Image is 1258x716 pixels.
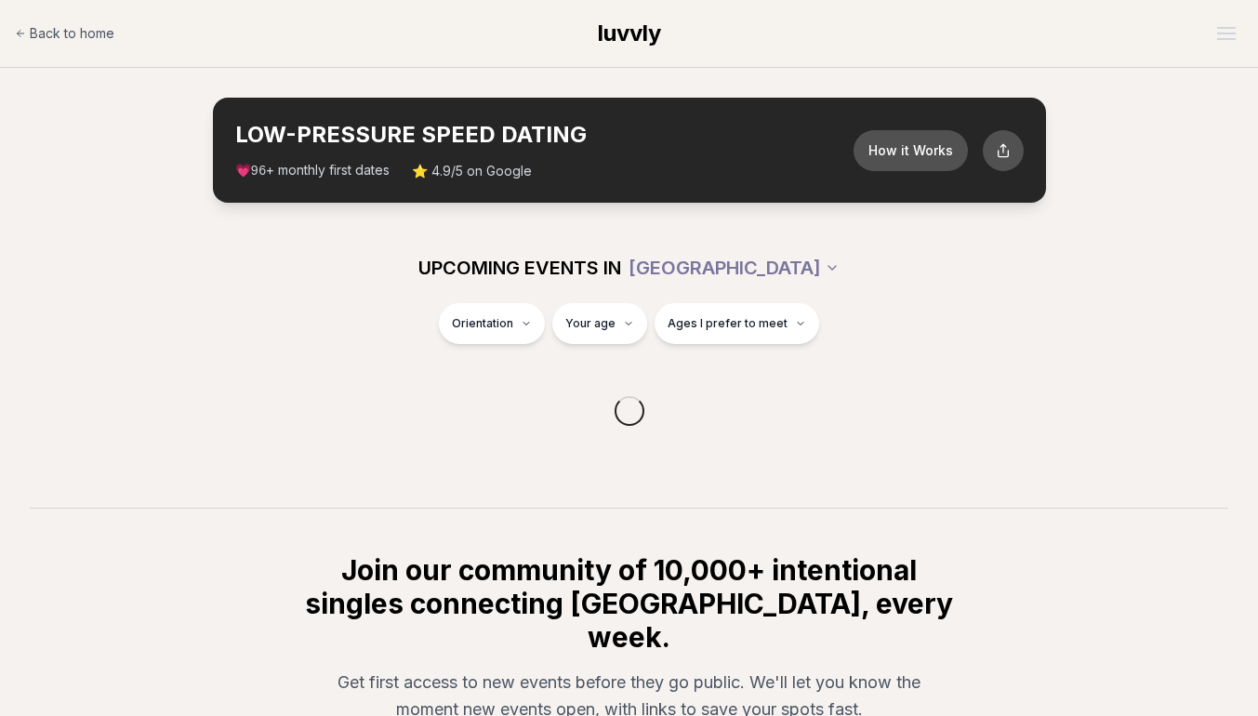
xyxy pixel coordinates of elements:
[235,120,854,150] h2: LOW-PRESSURE SPEED DATING
[598,20,661,46] span: luvvly
[854,130,968,171] button: How it Works
[668,316,788,331] span: Ages I prefer to meet
[439,303,545,344] button: Orientation
[1210,20,1243,47] button: Open menu
[30,24,114,43] span: Back to home
[552,303,647,344] button: Your age
[418,255,621,281] span: UPCOMING EVENTS IN
[452,316,513,331] span: Orientation
[565,316,616,331] span: Your age
[15,15,114,52] a: Back to home
[655,303,819,344] button: Ages I prefer to meet
[302,553,957,654] h2: Join our community of 10,000+ intentional singles connecting [GEOGRAPHIC_DATA], every week.
[629,247,840,288] button: [GEOGRAPHIC_DATA]
[251,164,267,179] span: 96
[412,162,532,180] span: ⭐ 4.9/5 on Google
[235,161,391,180] span: 💗 + monthly first dates
[598,19,661,48] a: luvvly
